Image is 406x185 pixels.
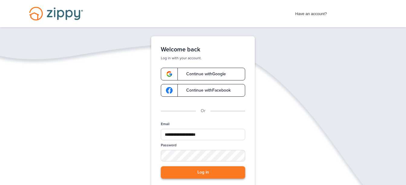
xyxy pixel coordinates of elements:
button: Log in [161,166,245,179]
a: google-logoContinue withFacebook [161,84,245,97]
span: Continue with Google [180,72,226,76]
input: Email [161,129,245,140]
span: Continue with Facebook [180,88,231,92]
h1: Welcome back [161,46,245,53]
img: google-logo [166,71,173,77]
label: Password [161,143,177,148]
img: google-logo [166,87,173,94]
p: Or [201,108,206,114]
label: Email [161,122,170,127]
input: Password [161,150,245,161]
p: Log in with your account. [161,56,245,60]
a: google-logoContinue withGoogle [161,68,245,80]
span: Have an account? [295,8,327,17]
